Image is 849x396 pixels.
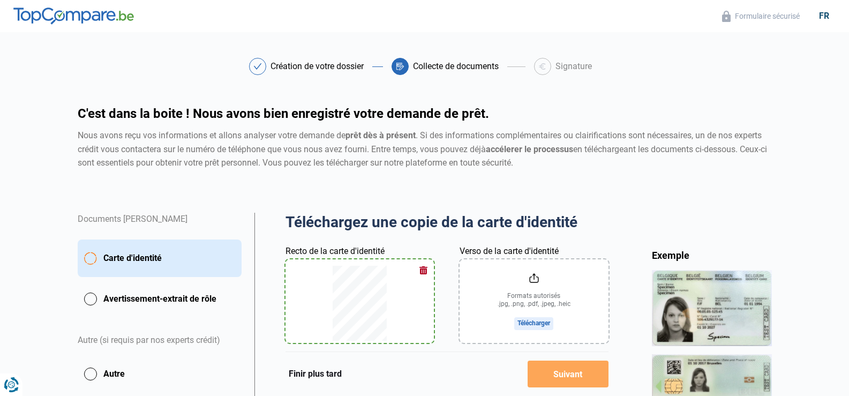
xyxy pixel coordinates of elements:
button: Suivant [528,361,608,387]
label: Recto de la carte d'identité [285,245,385,258]
button: Avertissement-extrait de rôle [78,286,242,312]
div: fr [813,11,836,21]
div: Nous avons reçu vos informations et allons analyser votre demande de . Si des informations complé... [78,129,772,170]
span: Carte d'identité [103,252,162,265]
div: Autre (si requis par nos experts crédit) [78,321,242,361]
div: Création de votre dossier [271,62,364,71]
div: Collecte de documents [413,62,499,71]
label: Verso de la carte d'identité [460,245,559,258]
div: Documents [PERSON_NAME] [78,213,242,240]
div: Exemple [652,249,772,261]
div: Signature [555,62,592,71]
strong: accélerer le processus [486,144,573,154]
button: Finir plus tard [285,367,345,381]
button: Carte d'identité [78,240,242,277]
strong: prêt dès à présent [345,130,416,140]
h2: Téléchargez une copie de la carte d'identité [285,213,608,232]
button: Formulaire sécurisé [719,10,803,23]
button: Autre [78,361,242,387]
h1: C'est dans la boite ! Nous avons bien enregistré votre demande de prêt. [78,107,772,120]
img: TopCompare.be [13,8,134,25]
